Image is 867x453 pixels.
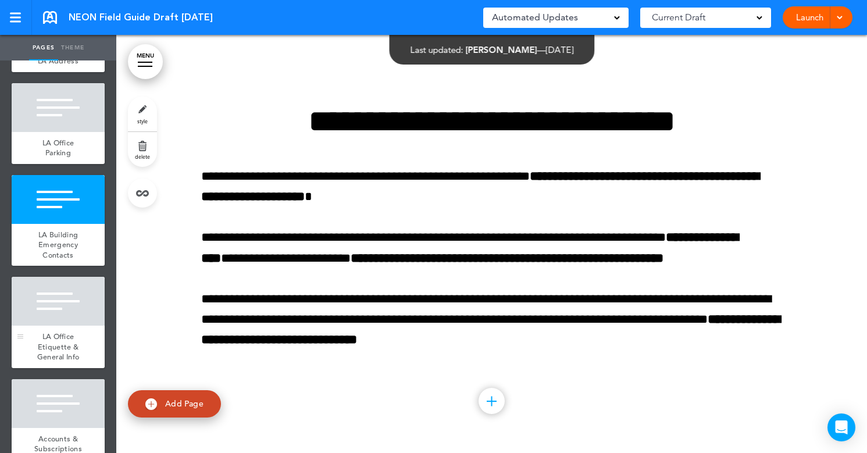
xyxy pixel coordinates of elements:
span: [PERSON_NAME] [465,44,537,55]
span: Current Draft [652,9,705,26]
span: LA Building Emergency Contacts [38,230,78,260]
span: Add Page [165,398,204,409]
span: LA Address [38,56,79,66]
img: add.svg [145,398,157,410]
div: — [410,45,573,54]
a: LA Office Etiquette & General Info [12,326,105,368]
span: style [137,117,148,124]
span: [DATE] [545,44,573,55]
span: NEON Field Guide Draft [DATE] [69,11,213,24]
span: LA Office Parking [42,138,74,158]
a: LA Office Parking [12,132,105,164]
a: Add Page [128,390,221,418]
a: style [128,97,157,131]
span: Last updated: [410,44,463,55]
a: LA Address [12,50,105,72]
span: LA Office Etiquette & General Info [37,331,80,362]
a: LA Building Emergency Contacts [12,224,105,266]
span: Automated Updates [492,9,578,26]
div: Open Intercom Messenger [827,413,855,441]
a: Launch [791,6,828,28]
a: Theme [58,35,87,60]
span: delete [135,153,150,160]
a: Pages [29,35,58,60]
a: delete [128,132,157,167]
a: MENU [128,44,163,79]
